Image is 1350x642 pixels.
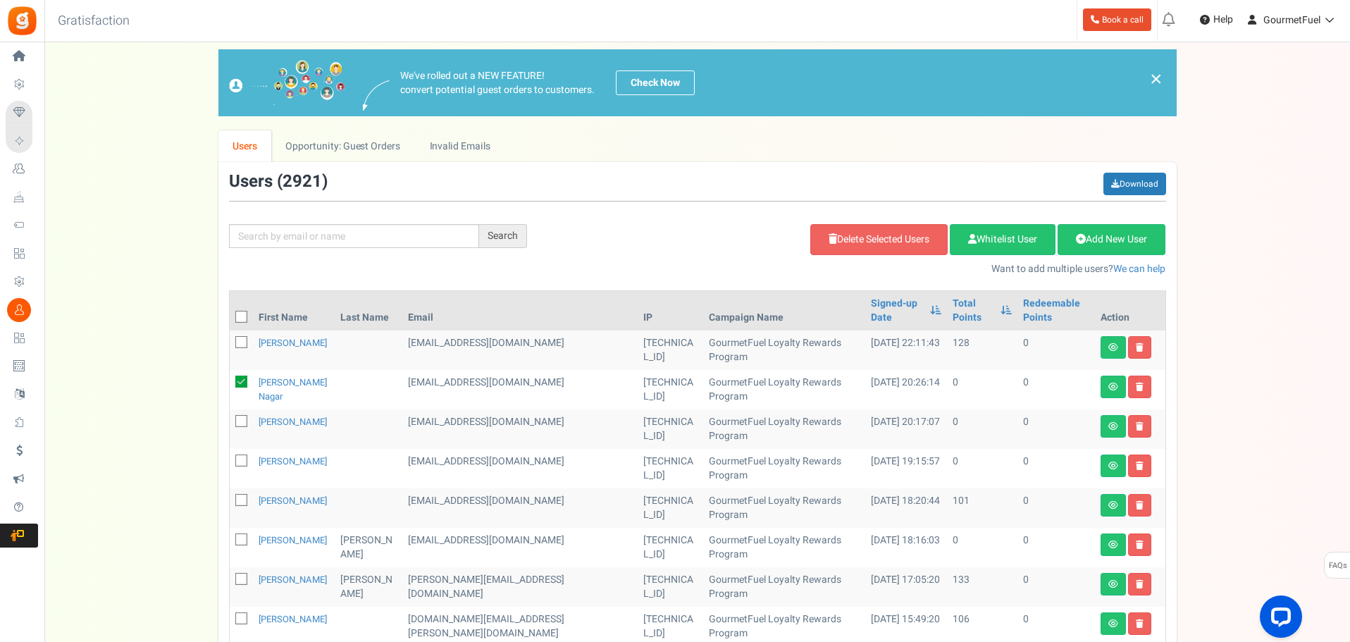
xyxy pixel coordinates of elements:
[335,528,403,567] td: [PERSON_NAME]
[1017,449,1095,488] td: 0
[271,130,414,162] a: Opportunity: Guest Orders
[703,291,865,331] th: Campaign Name
[1083,8,1151,31] a: Book a call
[1108,580,1118,588] i: View details
[1023,297,1089,325] a: Redeemable Points
[415,130,504,162] a: Invalid Emails
[638,409,702,449] td: [TECHNICAL_ID]
[865,331,947,370] td: [DATE] 22:11:43
[1150,70,1163,87] a: ×
[283,169,322,194] span: 2921
[402,370,638,409] td: [EMAIL_ADDRESS][DOMAIN_NAME]
[947,449,1017,488] td: 0
[810,224,948,255] a: Delete Selected Users
[402,409,638,449] td: [EMAIL_ADDRESS][DOMAIN_NAME]
[638,488,702,528] td: [TECHNICAL_ID]
[1136,343,1144,352] i: Delete user
[1058,224,1165,255] a: Add New User
[950,224,1055,255] a: Whitelist User
[1017,488,1095,528] td: 0
[865,370,947,409] td: [DATE] 20:26:14
[1113,261,1165,276] a: We can help
[1136,422,1144,431] i: Delete user
[1017,567,1095,607] td: 0
[953,297,993,325] a: Total Points
[335,291,403,331] th: Last Name
[947,567,1017,607] td: 133
[1108,422,1118,431] i: View details
[1136,462,1144,470] i: Delete user
[947,488,1017,528] td: 101
[402,488,638,528] td: [EMAIL_ADDRESS][DOMAIN_NAME]
[1210,13,1233,27] span: Help
[1108,541,1118,549] i: View details
[1136,580,1144,588] i: Delete user
[638,370,702,409] td: [TECHNICAL_ID]
[1108,619,1118,628] i: View details
[638,567,702,607] td: [TECHNICAL_ID]
[259,494,327,507] a: [PERSON_NAME]
[1136,383,1144,391] i: Delete user
[947,331,1017,370] td: 128
[42,7,145,35] h3: Gratisfaction
[1017,370,1095,409] td: 0
[865,528,947,567] td: [DATE] 18:16:03
[638,331,702,370] td: [TECHNICAL_ID]
[1108,501,1118,510] i: View details
[1136,541,1144,549] i: Delete user
[1194,8,1239,31] a: Help
[1095,291,1165,331] th: Action
[479,224,527,248] div: Search
[402,291,638,331] th: Email
[402,567,638,607] td: [PERSON_NAME][EMAIL_ADDRESS][DOMAIN_NAME]
[259,455,327,468] a: [PERSON_NAME]
[703,528,865,567] td: GourmetFuel Loyalty Rewards Program
[638,291,702,331] th: IP
[703,449,865,488] td: GourmetFuel Loyalty Rewards Program
[259,336,327,350] a: [PERSON_NAME]
[703,409,865,449] td: GourmetFuel Loyalty Rewards Program
[218,130,272,162] a: Users
[865,449,947,488] td: [DATE] 19:15:57
[259,612,327,626] a: [PERSON_NAME]
[400,69,595,97] p: We've rolled out a NEW FEATURE! convert potential guest orders to customers.
[865,567,947,607] td: [DATE] 17:05:20
[703,331,865,370] td: GourmetFuel Loyalty Rewards Program
[1017,331,1095,370] td: 0
[1103,173,1166,195] a: Download
[1108,462,1118,470] i: View details
[947,370,1017,409] td: 0
[402,449,638,488] td: [EMAIL_ADDRESS][DOMAIN_NAME]
[616,70,695,95] a: Check Now
[259,533,327,547] a: [PERSON_NAME]
[253,291,335,331] th: First Name
[259,415,327,428] a: [PERSON_NAME]
[638,528,702,567] td: [TECHNICAL_ID]
[1136,619,1144,628] i: Delete user
[947,409,1017,449] td: 0
[703,370,865,409] td: GourmetFuel Loyalty Rewards Program
[871,297,923,325] a: Signed-up Date
[638,449,702,488] td: [TECHNICAL_ID]
[1108,383,1118,391] i: View details
[229,173,328,191] h3: Users ( )
[703,567,865,607] td: GourmetFuel Loyalty Rewards Program
[363,80,390,111] img: images
[259,573,327,586] a: [PERSON_NAME]
[229,60,345,106] img: images
[548,262,1166,276] p: Want to add multiple users?
[402,528,638,567] td: [EMAIL_ADDRESS][DOMAIN_NAME]
[259,376,327,403] a: [PERSON_NAME] Nagar
[865,488,947,528] td: [DATE] 18:20:44
[865,409,947,449] td: [DATE] 20:17:07
[1263,13,1320,27] span: GourmetFuel
[703,488,865,528] td: GourmetFuel Loyalty Rewards Program
[229,224,479,248] input: Search by email or name
[402,331,638,370] td: [EMAIL_ADDRESS][DOMAIN_NAME]
[1108,343,1118,352] i: View details
[1017,409,1095,449] td: 0
[335,567,403,607] td: [PERSON_NAME]
[1328,553,1347,579] span: FAQs
[1017,528,1095,567] td: 0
